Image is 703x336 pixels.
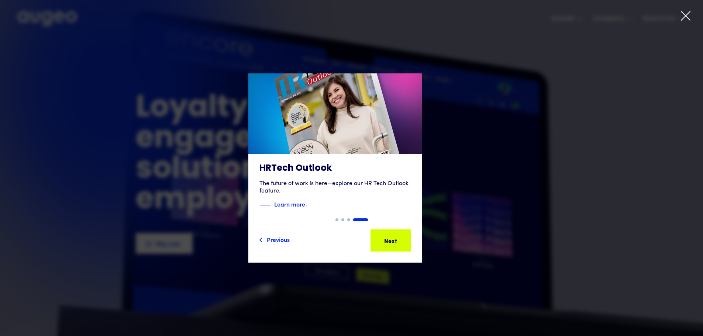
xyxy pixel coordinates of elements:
div: Previous [267,235,290,244]
div: Show slide 3 of 4 [347,218,350,221]
a: Next [371,229,411,252]
img: Blue text arrow [306,201,317,209]
div: Show slide 4 of 4 [353,218,368,221]
div: The future of work is here—explore our HR Tech Outlook feature. [259,180,411,195]
img: Blue decorative line [259,201,270,209]
a: HRTech OutlookThe future of work is here—explore our HR Tech Outlook feature.Blue decorative line... [248,73,422,218]
div: Show slide 1 of 4 [335,218,338,221]
div: Show slide 2 of 4 [341,218,344,221]
strong: Learn more [274,200,305,208]
h3: HRTech Outlook [259,163,411,174]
